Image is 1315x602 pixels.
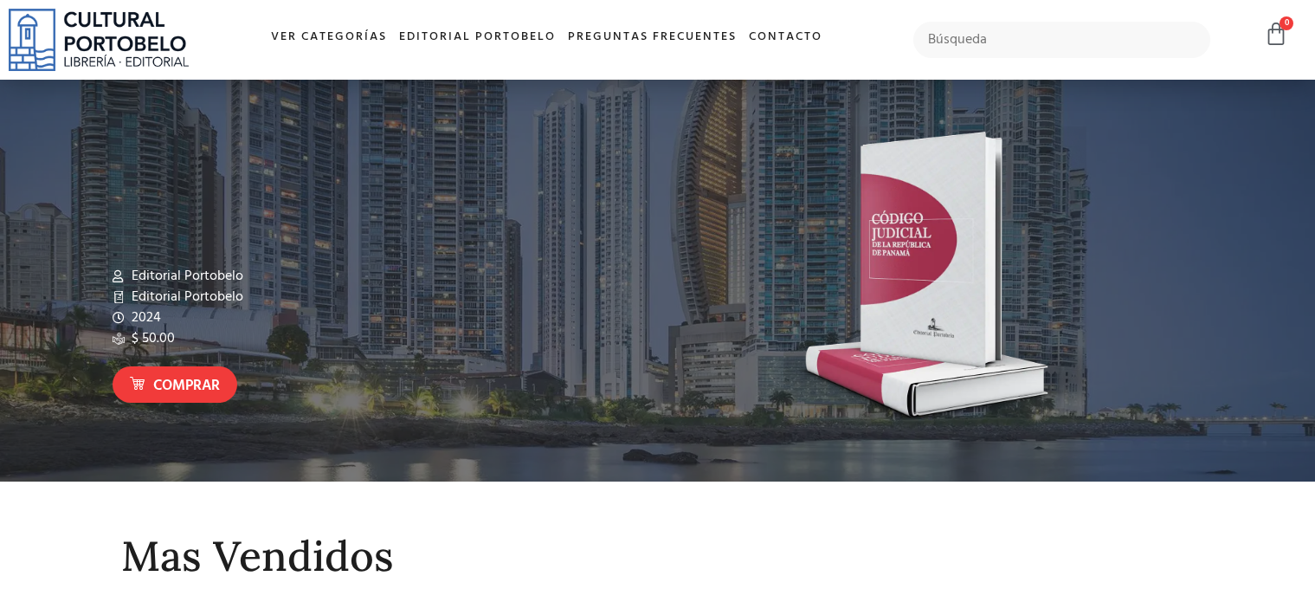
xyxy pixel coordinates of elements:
[393,19,562,56] a: Editorial Portobelo
[127,287,243,307] span: Editorial Portobelo
[121,534,1195,579] h2: Mas Vendidos
[743,19,828,56] a: Contacto
[153,375,220,398] span: Comprar
[127,328,175,349] span: $ 50.00
[127,266,243,287] span: Editorial Portobelo
[1264,22,1288,47] a: 0
[265,19,393,56] a: Ver Categorías
[127,307,161,328] span: 2024
[913,22,1209,58] input: Búsqueda
[113,366,237,404] a: Comprar
[562,19,743,56] a: Preguntas frecuentes
[1280,16,1293,30] span: 0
